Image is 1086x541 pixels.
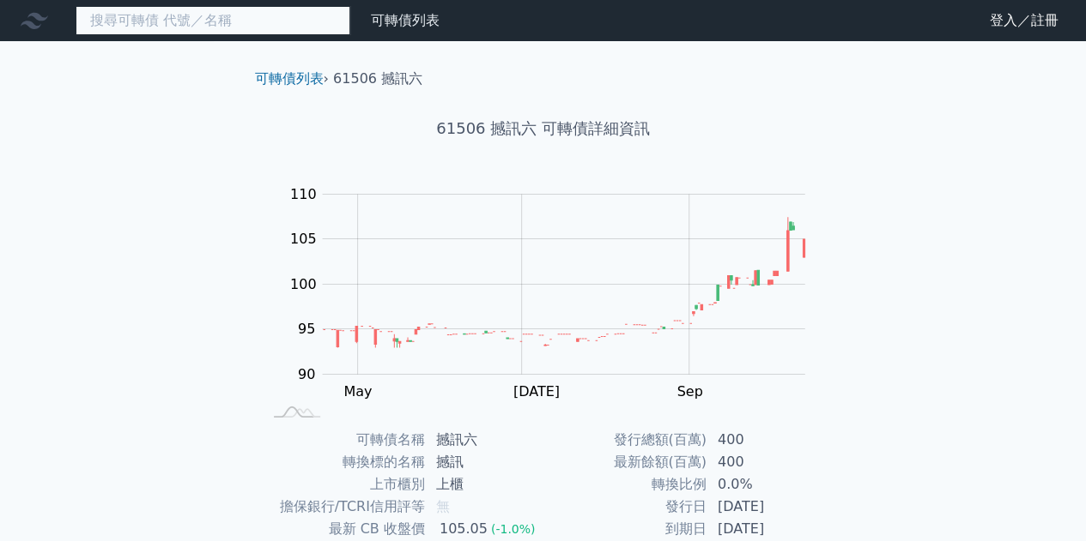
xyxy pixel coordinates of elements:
[76,6,350,35] input: 搜尋可轉債 代號／名稱
[262,496,426,518] td: 擔保銀行/TCRI信用評等
[241,117,846,141] h1: 61506 撼訊六 可轉債詳細資訊
[262,473,426,496] td: 上市櫃別
[707,429,825,451] td: 400
[262,518,426,540] td: 最新 CB 收盤價
[707,496,825,518] td: [DATE]
[543,496,707,518] td: 發行日
[543,429,707,451] td: 發行總額(百萬)
[333,69,422,89] li: 61506 撼訊六
[255,69,329,89] li: ›
[371,12,440,28] a: 可轉債列表
[491,522,536,536] span: (-1.0%)
[262,429,426,451] td: 可轉債名稱
[343,383,372,400] tspan: May
[436,498,450,514] span: 無
[976,7,1072,34] a: 登入／註冊
[290,231,317,247] tspan: 105
[262,451,426,473] td: 轉換標的名稱
[543,451,707,473] td: 最新餘額(百萬)
[543,518,707,540] td: 到期日
[676,383,702,400] tspan: Sep
[290,186,317,202] tspan: 110
[513,383,560,400] tspan: [DATE]
[707,451,825,473] td: 400
[707,473,825,496] td: 0.0%
[426,429,543,451] td: 撼訊六
[543,473,707,496] td: 轉換比例
[255,70,324,87] a: 可轉債列表
[298,321,315,337] tspan: 95
[707,518,825,540] td: [DATE]
[436,519,491,539] div: 105.05
[281,186,830,400] g: Chart
[426,473,543,496] td: 上櫃
[298,366,315,382] tspan: 90
[426,451,543,473] td: 撼訊
[290,276,317,292] tspan: 100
